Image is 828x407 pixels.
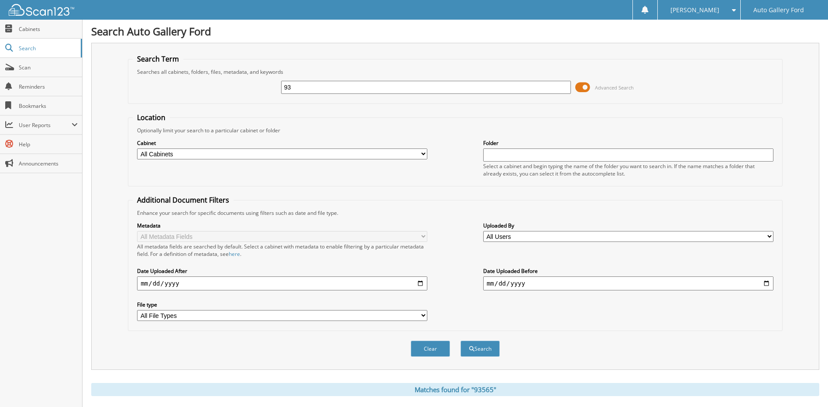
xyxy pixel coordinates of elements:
label: Date Uploaded After [137,267,427,275]
div: Enhance your search for specific documents using filters such as date and file type. [133,209,777,217]
input: end [483,276,773,290]
div: Optionally limit your search to a particular cabinet or folder [133,127,777,134]
legend: Additional Document Filters [133,195,234,205]
label: Date Uploaded Before [483,267,773,275]
button: Clear [411,341,450,357]
span: Help [19,141,78,148]
legend: Location [133,113,170,122]
label: Uploaded By [483,222,773,229]
img: scan123-logo-white.svg [9,4,74,16]
span: Bookmarks [19,102,78,110]
span: Advanced Search [595,84,634,91]
iframe: Chat Widget [784,365,828,407]
a: here [229,250,240,258]
div: Select a cabinet and begin typing the name of the folder you want to search in. If the name match... [483,162,773,177]
span: Auto Gallery Ford [753,7,804,13]
div: Searches all cabinets, folders, files, metadata, and keywords [133,68,777,76]
label: Cabinet [137,139,427,147]
span: Scan [19,64,78,71]
span: User Reports [19,121,72,129]
span: Search [19,45,76,52]
span: [PERSON_NAME] [670,7,719,13]
h1: Search Auto Gallery Ford [91,24,819,38]
div: All metadata fields are searched by default. Select a cabinet with metadata to enable filtering b... [137,243,427,258]
span: Announcements [19,160,78,167]
legend: Search Term [133,54,183,64]
label: Metadata [137,222,427,229]
span: Reminders [19,83,78,90]
label: File type [137,301,427,308]
input: start [137,276,427,290]
div: Matches found for "93565" [91,383,819,396]
label: Folder [483,139,773,147]
span: Cabinets [19,25,78,33]
button: Search [460,341,500,357]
